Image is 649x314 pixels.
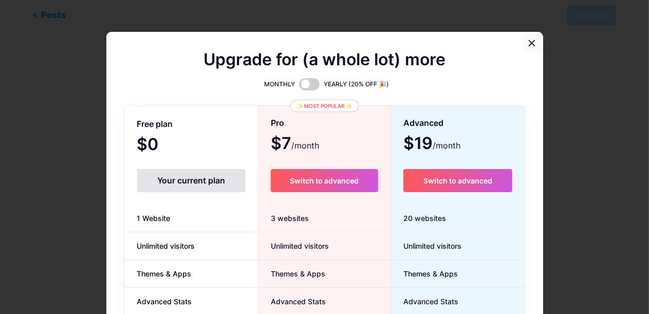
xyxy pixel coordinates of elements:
[433,139,460,152] span: /month
[391,205,524,232] div: 20 websites
[258,241,329,251] span: Unlimited visitors
[264,79,295,89] span: MONTHLY
[403,137,460,152] span: $19
[291,139,319,152] span: /month
[290,100,359,112] div: ✨ Most popular ✨
[403,169,512,192] button: Switch to advanced
[125,296,205,307] span: Advanced Stats
[125,268,204,279] span: Themes & Apps
[423,176,492,185] span: Switch to advanced
[271,169,378,192] button: Switch to advanced
[125,241,208,251] span: Unlimited visitors
[203,53,446,66] span: Upgrade for (a whole lot) more
[271,114,284,132] span: Pro
[258,268,325,279] span: Themes & Apps
[324,79,389,89] span: YEARLY (20% OFF 🎉)
[403,114,443,132] span: Advanced
[271,137,319,152] span: $7
[258,205,391,232] div: 3 websites
[137,138,187,153] span: $0
[391,268,458,279] span: Themes & Apps
[258,296,326,307] span: Advanced Stats
[290,176,359,185] span: Switch to advanced
[391,241,461,251] span: Unlimited visitors
[391,296,458,307] span: Advanced Stats
[125,213,183,224] span: 1 Website
[137,115,173,133] span: Free plan
[137,169,246,192] div: Your current plan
